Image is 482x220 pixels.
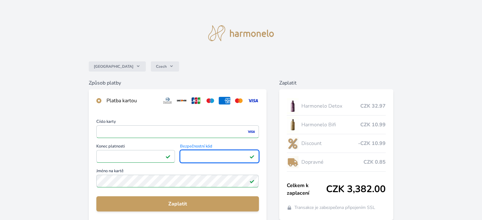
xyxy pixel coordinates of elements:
[156,64,167,69] span: Czech
[287,117,299,133] img: CLEAN_BIFI_se_stinem_x-lo.jpg
[96,169,259,175] span: Jméno na kartě
[360,102,386,110] span: CZK 32.97
[287,182,326,197] span: Celkem k zaplacení
[183,152,256,161] iframe: Iframe pro bezpečnostní kód
[180,144,259,150] span: Bezpečnostní kód
[99,127,256,136] iframe: Iframe pro číslo karty
[96,120,259,125] span: Číslo karty
[99,152,172,161] iframe: Iframe pro datum vypršení platnosti
[89,61,146,72] button: [GEOGRAPHIC_DATA]
[358,140,386,147] span: -CZK 10.99
[326,184,386,195] span: CZK 3,382.00
[287,135,299,151] img: discount-lo.png
[204,97,216,104] img: maestro.svg
[165,154,170,159] img: Platné pole
[360,121,386,129] span: CZK 10.99
[294,204,375,211] span: Transakce je zabezpečena připojením SSL
[301,121,360,129] span: Harmonelo Bifi
[249,179,254,184] img: Platné pole
[101,200,254,208] span: Zaplatit
[247,97,259,104] img: visa.svg
[162,97,173,104] img: diners.svg
[363,158,386,166] span: CZK 0.85
[151,61,179,72] button: Czech
[208,25,274,41] img: logo.svg
[287,98,299,114] img: DETOX_se_stinem_x-lo.jpg
[249,154,254,159] img: Platné pole
[96,196,259,211] button: Zaplatit
[301,158,363,166] span: Dopravné
[94,64,133,69] span: [GEOGRAPHIC_DATA]
[219,97,230,104] img: amex.svg
[279,79,393,87] h6: Zaplatit
[96,175,259,187] input: Jméno na kartěPlatné pole
[96,144,175,150] span: Konec platnosti
[106,97,157,104] div: Platba kartou
[301,102,360,110] span: Harmonelo Detox
[301,140,358,147] span: Discount
[233,97,245,104] img: mc.svg
[287,154,299,170] img: delivery-lo.png
[89,79,266,87] h6: Způsob platby
[176,97,188,104] img: discover.svg
[190,97,202,104] img: jcb.svg
[247,129,255,135] img: visa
